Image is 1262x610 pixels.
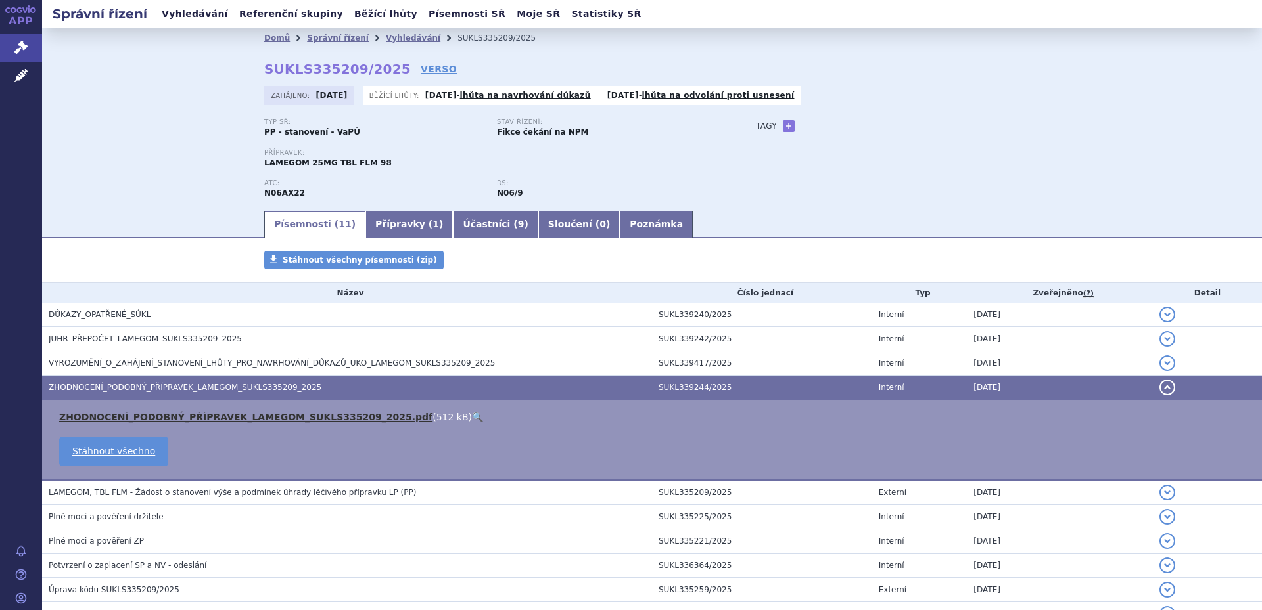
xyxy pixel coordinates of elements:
[49,536,144,546] span: Plné moci a pověření ZP
[652,327,872,351] td: SUKL339242/2025
[350,5,421,23] a: Běžící lhůty
[607,90,795,100] p: -
[472,412,483,422] a: 🔍
[1083,289,1094,298] abbr: (?)
[497,188,523,198] strong: agomelatin
[879,585,906,594] span: Externí
[513,5,564,23] a: Moje SŘ
[49,310,151,319] span: DŮKAZY_OPATŘENÉ_SÚKL
[497,118,716,126] p: Stav řízení:
[49,334,242,343] span: JUHR_PŘEPOČET_LAMEGOM_SUKLS335209_2025
[872,283,968,303] th: Typ
[264,118,484,126] p: Typ SŘ:
[652,351,872,376] td: SUKL339417/2025
[1159,307,1175,322] button: detail
[264,211,365,238] a: Písemnosti (11)
[425,5,509,23] a: Písemnosti SŘ
[425,91,457,100] strong: [DATE]
[879,561,904,570] span: Interní
[567,5,645,23] a: Statistiky SŘ
[59,412,432,422] a: ZHODNOCENÍ_PODOBNÝ_PŘÍPRAVEK_LAMEGOM_SUKLS335209_2025.pdf
[316,91,348,100] strong: [DATE]
[652,303,872,327] td: SUKL339240/2025
[967,376,1153,400] td: [DATE]
[599,219,606,229] span: 0
[967,327,1153,351] td: [DATE]
[1159,485,1175,500] button: detail
[42,283,652,303] th: Název
[497,127,588,137] strong: Fikce čekání na NPM
[967,554,1153,578] td: [DATE]
[235,5,347,23] a: Referenční skupiny
[497,179,716,187] p: RS:
[421,62,457,76] a: VERSO
[1159,582,1175,598] button: detail
[42,5,158,23] h2: Správní řízení
[1159,557,1175,573] button: detail
[879,334,904,343] span: Interní
[652,554,872,578] td: SUKL336364/2025
[652,529,872,554] td: SUKL335221/2025
[538,211,620,238] a: Sloučení (0)
[1159,331,1175,347] button: detail
[756,118,777,134] h3: Tagy
[783,120,795,132] a: +
[1159,509,1175,525] button: detail
[264,251,444,269] a: Stáhnout všechny písemnosti (zip)
[436,412,469,422] span: 512 kB
[457,28,553,48] li: SUKLS335209/2025
[453,211,538,238] a: Účastníci (9)
[59,410,1249,424] li: ( )
[652,578,872,602] td: SUKL335259/2025
[652,480,872,505] td: SUKL335209/2025
[365,211,453,238] a: Přípravky (1)
[264,127,360,137] strong: PP - stanovení - VaPÚ
[1159,380,1175,395] button: detail
[49,383,321,392] span: ZHODNOCENÍ_PODOBNÝ_PŘÍPRAVEK_LAMEGOM_SUKLS335209_2025
[967,480,1153,505] td: [DATE]
[967,578,1153,602] td: [DATE]
[425,90,591,100] p: -
[386,33,440,43] a: Vyhledávání
[879,512,904,521] span: Interní
[879,383,904,392] span: Interní
[879,310,904,319] span: Interní
[271,90,312,100] span: Zahájeno:
[307,33,369,43] a: Správní řízení
[59,437,168,466] a: Stáhnout všechno
[1159,355,1175,371] button: detail
[283,255,437,265] span: Stáhnout všechny písemnosti (zip)
[158,5,232,23] a: Vyhledávání
[967,303,1153,327] td: [DATE]
[607,91,639,100] strong: [DATE]
[49,585,179,594] span: Úprava kódu SUKLS335209/2025
[652,505,872,529] td: SUKL335225/2025
[339,219,351,229] span: 11
[49,359,495,368] span: VYROZUMĚNÍ_O_ZAHÁJENÍ_STANOVENÍ_LHŮTY_PRO_NAVRHOVÁNÍ_DŮKAZŮ_UKO_LAMEGOM_SUKLS335209_2025
[879,536,904,546] span: Interní
[967,505,1153,529] td: [DATE]
[49,488,416,497] span: LAMEGOM, TBL FLM - Žádost o stanovení výše a podmínek úhrady léčivého přípravku LP (PP)
[264,179,484,187] p: ATC:
[879,488,906,497] span: Externí
[264,158,392,167] span: LAMEGOM 25MG TBL FLM 98
[369,90,422,100] span: Běžící lhůty:
[264,188,305,198] strong: AGOMELATIN
[967,283,1153,303] th: Zveřejněno
[264,149,730,157] p: Přípravek:
[652,376,872,400] td: SUKL339244/2025
[620,211,693,238] a: Poznámka
[518,219,525,229] span: 9
[879,359,904,368] span: Interní
[460,91,591,100] a: lhůta na navrhování důkazů
[264,33,290,43] a: Domů
[264,61,411,77] strong: SUKLS335209/2025
[432,219,439,229] span: 1
[49,512,164,521] span: Plné moci a pověření držitele
[967,351,1153,376] td: [DATE]
[49,561,206,570] span: Potvrzení o zaplacení SP a NV - odeslání
[1153,283,1262,303] th: Detail
[1159,533,1175,549] button: detail
[967,529,1153,554] td: [DATE]
[652,283,872,303] th: Číslo jednací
